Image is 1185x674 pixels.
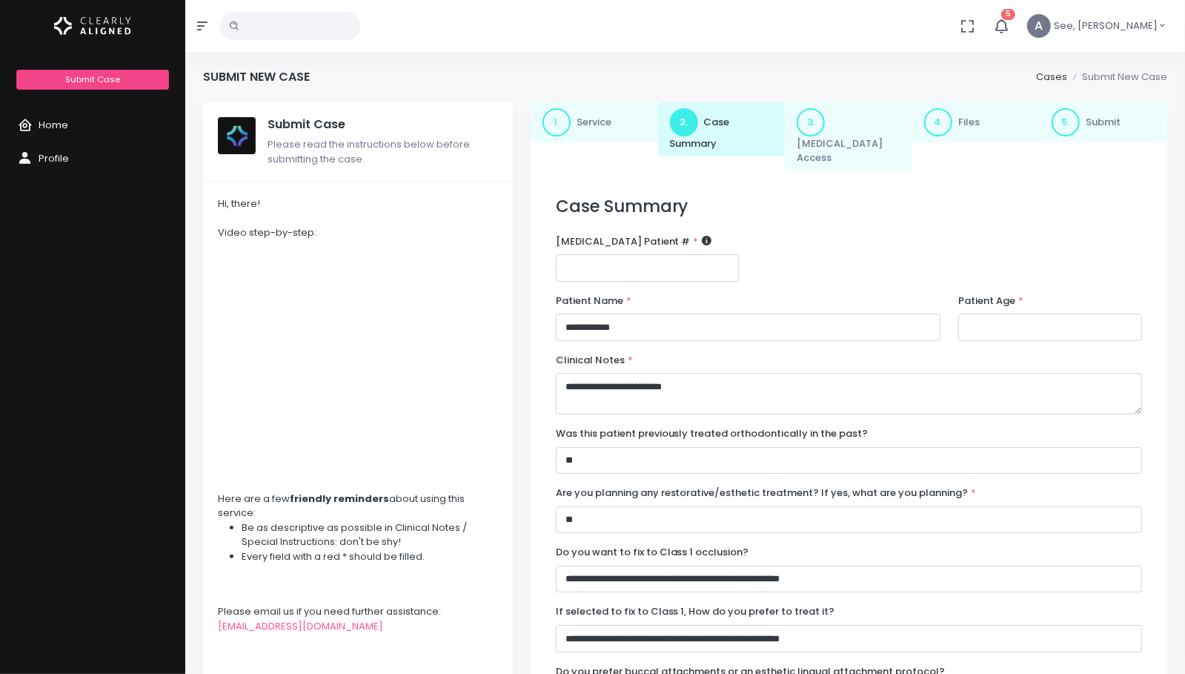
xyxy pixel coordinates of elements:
[1054,19,1158,33] span: See, [PERSON_NAME]
[268,117,498,132] h5: Submit Case
[1052,108,1080,136] span: 5.
[218,196,498,211] div: Hi, there!
[218,492,498,521] div: Here are a few about using this service:
[670,108,698,136] span: 2.
[556,604,835,619] label: If selected to fix to Class 1, How do you prefer to treat it?
[218,225,498,240] div: Video step-by-step:
[39,118,68,132] span: Home
[218,604,498,619] div: Please email us if you need further assistance:
[785,102,912,171] a: 3.[MEDICAL_DATA] Access
[658,102,786,157] a: 2.Case Summary
[203,70,310,84] h4: Submit New Case
[218,619,383,633] a: [EMAIL_ADDRESS][DOMAIN_NAME]
[65,73,120,85] span: Submit Case
[556,426,869,441] label: Was this patient previously treated orthodontically in the past?
[556,196,1142,217] h3: Case Summary
[556,294,631,308] label: Patient Name
[924,108,952,136] span: 4.
[912,102,1040,142] a: 4.Files
[531,102,658,142] a: 1.Service
[39,151,69,165] span: Profile
[1036,70,1067,84] a: Cases
[242,521,498,549] li: Be as descriptive as possible in Clinical Notes / Special Instructions: don't be shy!
[556,353,633,368] label: Clinical Notes
[542,108,571,136] span: 1.
[242,549,498,564] li: Every field with a red * should be filled.
[16,70,168,90] a: Submit Case
[54,10,131,42] img: Logo Horizontal
[1040,102,1167,142] a: 5.Submit
[1001,9,1015,20] span: 5
[268,137,470,166] span: Please read the instructions below before submitting the case.
[958,294,1023,308] label: Patient Age
[556,486,977,500] label: Are you planning any restorative/esthetic treatment? If yes, what are you planning?
[290,492,389,506] strong: friendly reminders
[1067,70,1167,85] li: Submit New Case
[556,234,711,249] label: [MEDICAL_DATA] Patient #
[556,545,749,560] label: Do you want to fix to Class 1 occlusion?
[797,108,825,136] span: 3.
[1027,14,1051,38] span: A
